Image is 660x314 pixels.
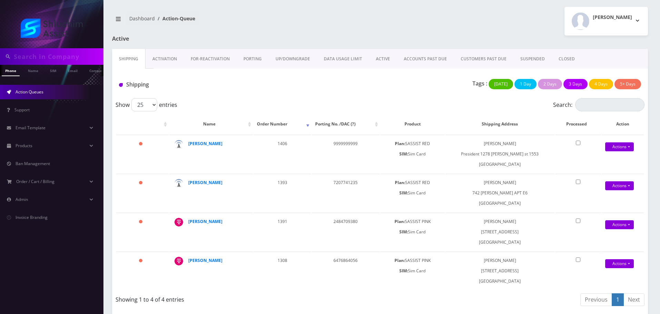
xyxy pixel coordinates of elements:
[489,79,513,89] button: [DATE]
[116,293,375,304] div: Showing 1 to 4 of 4 entries
[24,65,42,75] a: Name
[399,268,408,274] b: SIM:
[86,65,109,75] a: Company
[188,219,222,224] a: [PERSON_NAME]
[614,79,641,89] button: 5+ Days
[155,15,195,22] li: Action-Queue
[146,49,184,69] a: Activation
[446,213,554,251] td: [PERSON_NAME] [STREET_ADDRESS] [GEOGRAPHIC_DATA]
[47,65,60,75] a: SIM
[16,89,43,95] span: Action Queues
[399,190,408,196] b: SIM:
[394,219,405,224] b: Plan:
[605,220,634,229] a: Actions
[446,252,554,290] td: [PERSON_NAME] [STREET_ADDRESS] [GEOGRAPHIC_DATA]
[394,257,405,263] b: Plan:
[446,174,554,212] td: [PERSON_NAME] 742 [PERSON_NAME] APT E6 [GEOGRAPHIC_DATA]
[112,49,146,69] a: Shipping
[395,180,405,185] b: Plan:
[112,36,284,42] h1: Active
[580,293,612,306] a: Previous
[2,65,20,76] a: Phone
[253,213,311,251] td: 1391
[16,161,50,166] span: Ban Management
[472,79,487,88] p: Tags :
[269,49,317,69] a: UP/DOWNGRADE
[623,293,644,306] a: Next
[380,174,445,212] td: SASSIST RED Sim Card
[253,135,311,173] td: 1406
[16,125,46,131] span: Email Template
[399,151,408,157] b: SIM:
[575,98,644,111] input: Search:
[237,49,269,69] a: PORTING
[119,81,286,88] h1: Shipping
[16,196,28,202] span: Admin
[612,293,624,306] a: 1
[16,214,48,220] span: Invoice Branding
[446,114,554,134] th: Shipping Address
[131,98,157,111] select: Showentries
[380,114,445,134] th: Product
[312,174,380,212] td: 7207741235
[14,50,102,63] input: Search in Company
[188,257,222,263] a: [PERSON_NAME]
[64,65,81,75] a: Email
[169,114,253,134] th: Name: activate to sort column ascending
[116,98,177,111] label: Show entries
[589,79,613,89] button: 4 Days
[129,15,155,22] a: Dashboard
[399,229,408,235] b: SIM:
[312,252,380,290] td: 6476864056
[312,213,380,251] td: 2484709380
[593,14,632,20] h2: [PERSON_NAME]
[552,49,582,69] a: CLOSED
[112,11,375,31] nav: breadcrumb
[21,19,83,38] img: Shluchim Assist
[553,98,644,111] label: Search:
[317,49,369,69] a: DATA USAGE LIMIT
[380,135,445,173] td: SASSIST RED Sim Card
[119,83,123,87] img: Shipping
[116,114,169,134] th: : activate to sort column ascending
[253,252,311,290] td: 1308
[454,49,513,69] a: CUSTOMERS PAST DUE
[380,252,445,290] td: SASSIST PINK Sim Card
[513,49,552,69] a: SUSPENDED
[253,114,311,134] th: Order Number: activate to sort column ascending
[446,135,554,173] td: [PERSON_NAME] President 1278 [PERSON_NAME] st 1553 [GEOGRAPHIC_DATA]
[555,114,601,134] th: Processed: activate to sort column ascending
[564,7,648,36] button: [PERSON_NAME]
[605,259,634,268] a: Actions
[16,143,32,149] span: Products
[605,142,634,151] a: Actions
[538,79,562,89] button: 2 Days
[312,114,380,134] th: Porting No. /DAC (?): activate to sort column ascending
[188,180,222,185] a: [PERSON_NAME]
[563,79,588,89] button: 3 Days
[16,179,54,184] span: Order / Cart / Billing
[14,107,30,113] span: Support
[312,135,380,173] td: 9999999999
[380,213,445,251] td: SASSIST PINK Sim Card
[514,79,537,89] button: 1 Day
[188,141,222,146] a: [PERSON_NAME]
[602,114,644,134] th: Action
[369,49,397,69] a: ACTIVE
[184,49,237,69] a: FOR-REActivation
[395,141,405,146] b: Plan:
[397,49,454,69] a: ACCOUNTS PAST DUE
[253,174,311,212] td: 1393
[605,181,634,190] a: Actions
